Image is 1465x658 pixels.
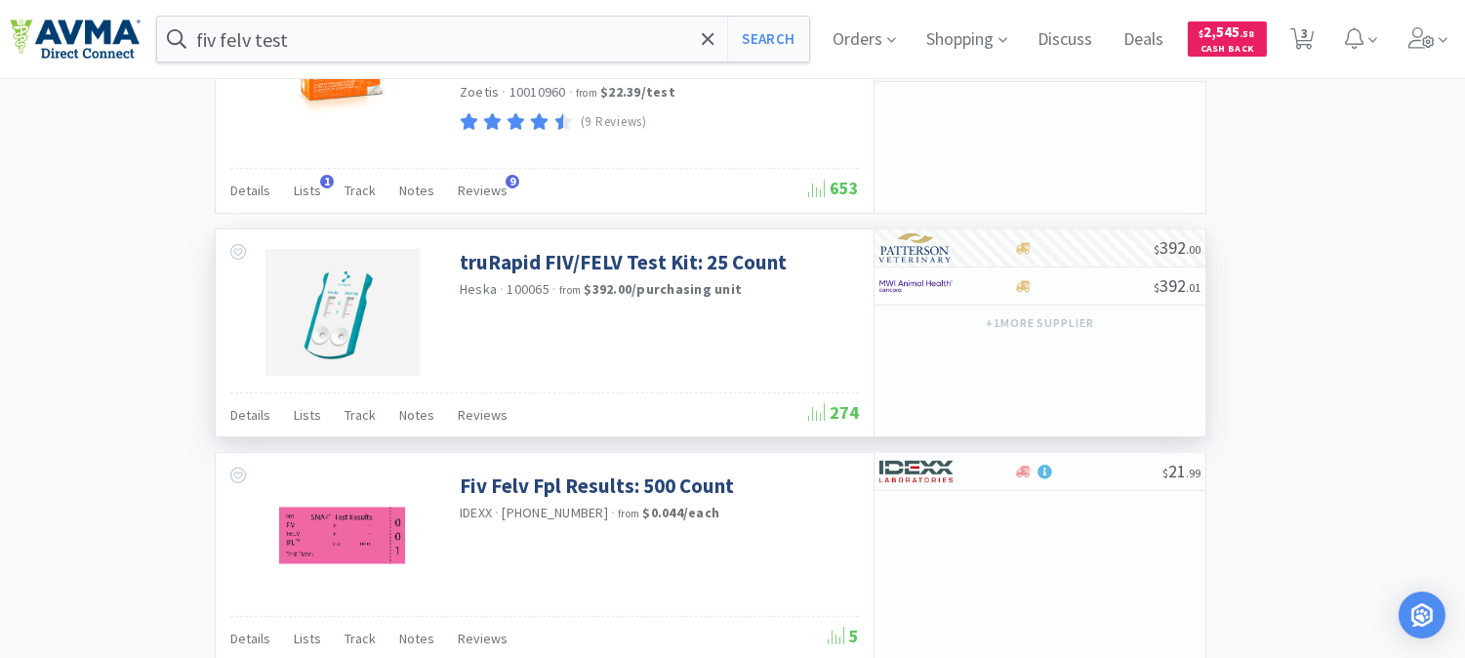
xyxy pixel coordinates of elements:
[552,280,556,298] span: ·
[1154,236,1200,259] span: 392
[828,625,859,647] span: 5
[585,280,743,298] strong: $392.00 / purchasing unit
[1282,33,1323,51] a: 3
[399,182,434,199] span: Notes
[559,283,581,297] span: from
[976,309,1104,337] button: +1more supplier
[460,473,734,499] a: Fiv Felv Fpl Results: 500 Count
[1186,280,1200,295] span: . 01
[500,280,504,298] span: ·
[399,406,434,424] span: Notes
[345,630,376,647] span: Track
[1186,242,1200,257] span: . 00
[1399,592,1445,638] div: Open Intercom Messenger
[643,504,720,521] strong: $0.044 / each
[503,504,609,521] span: [PHONE_NUMBER]
[808,401,859,424] span: 274
[458,182,508,199] span: Reviews
[576,86,597,100] span: from
[1154,242,1160,257] span: $
[581,112,647,133] p: (9 Reviews)
[808,177,859,199] span: 653
[879,233,953,263] img: f5e969b455434c6296c6d81ef179fa71_3.png
[230,406,270,424] span: Details
[1117,31,1172,49] a: Deals
[618,507,639,520] span: from
[279,473,406,599] img: 31e421e3101843838552111f79300432_657106.png
[345,182,376,199] span: Track
[509,83,566,101] span: 10010960
[294,406,321,424] span: Lists
[569,83,573,101] span: ·
[727,17,808,62] button: Search
[1186,466,1200,480] span: . 99
[879,271,953,301] img: f6b2451649754179b5b4e0c70c3f7cb0_2.png
[458,406,508,424] span: Reviews
[1154,280,1160,295] span: $
[157,17,809,62] input: Search by item, sku, manufacturer, ingredient, size...
[1200,27,1204,40] span: $
[503,83,507,101] span: ·
[1162,466,1168,480] span: $
[265,249,421,376] img: b5710b14ebd14c408ee24d445556eff8_566635.jpeg
[460,280,497,298] a: Heska
[399,630,434,647] span: Notes
[611,504,615,521] span: ·
[230,182,270,199] span: Details
[1031,31,1101,49] a: Discuss
[460,83,500,101] a: Zoetis
[294,630,321,647] span: Lists
[1154,274,1200,297] span: 392
[345,406,376,424] span: Track
[600,83,675,101] strong: $22.39 / test
[294,182,321,199] span: Lists
[879,457,953,486] img: 13250b0087d44d67bb1668360c5632f9_13.png
[284,25,400,152] img: 9f5695a2d4704fe8bf5ab566424ccefa_61988.png
[460,504,492,521] a: IDEXX
[320,175,334,188] span: 1
[1241,27,1255,40] span: . 58
[1200,22,1255,41] span: 2,545
[1200,44,1255,57] span: Cash Back
[460,249,787,275] a: truRapid FIV/FELV Test Kit: 25 Count
[10,19,141,60] img: e4e33dab9f054f5782a47901c742baa9_102.png
[495,504,499,521] span: ·
[230,630,270,647] span: Details
[1162,460,1200,482] span: 21
[508,280,550,298] span: 100065
[458,630,508,647] span: Reviews
[1188,13,1267,65] a: $2,545.58Cash Back
[506,175,519,188] span: 9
